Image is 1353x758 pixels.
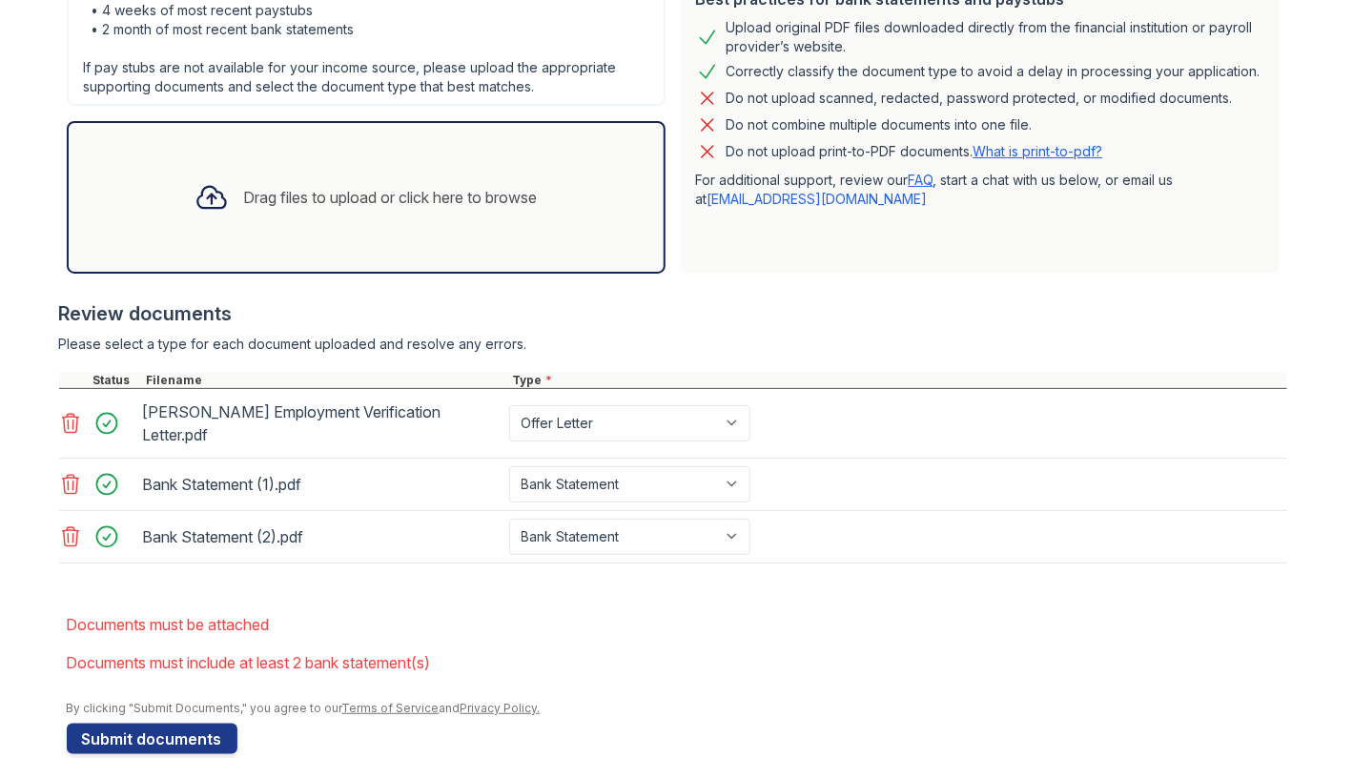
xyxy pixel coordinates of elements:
a: Terms of Service [342,701,440,715]
div: Review documents [59,300,1287,327]
p: For additional support, review our , start a chat with us below, or email us at [696,171,1264,209]
a: FAQ [909,172,933,188]
a: Privacy Policy. [461,701,541,715]
div: Please select a type for each document uploaded and resolve any errors. [59,335,1287,354]
div: Filename [143,373,509,388]
li: Documents must be attached [67,605,1287,644]
button: Submit documents [67,724,237,754]
div: [PERSON_NAME] Employment Verification Letter.pdf [143,397,502,450]
div: Type [509,373,1287,388]
div: Drag files to upload or click here to browse [244,186,538,209]
div: Do not combine multiple documents into one file. [727,113,1033,136]
div: Upload original PDF files downloaded directly from the financial institution or payroll provider’... [727,18,1264,56]
p: Do not upload print-to-PDF documents. [727,142,1103,161]
div: Bank Statement (2).pdf [143,522,502,552]
div: Do not upload scanned, redacted, password protected, or modified documents. [727,87,1233,110]
div: Status [90,373,143,388]
div: Correctly classify the document type to avoid a delay in processing your application. [727,60,1261,83]
a: [EMAIL_ADDRESS][DOMAIN_NAME] [707,191,928,207]
li: Documents must include at least 2 bank statement(s) [67,644,1287,682]
a: What is print-to-pdf? [974,143,1103,159]
div: Bank Statement (1).pdf [143,469,502,500]
div: By clicking "Submit Documents," you agree to our and [67,701,1287,716]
